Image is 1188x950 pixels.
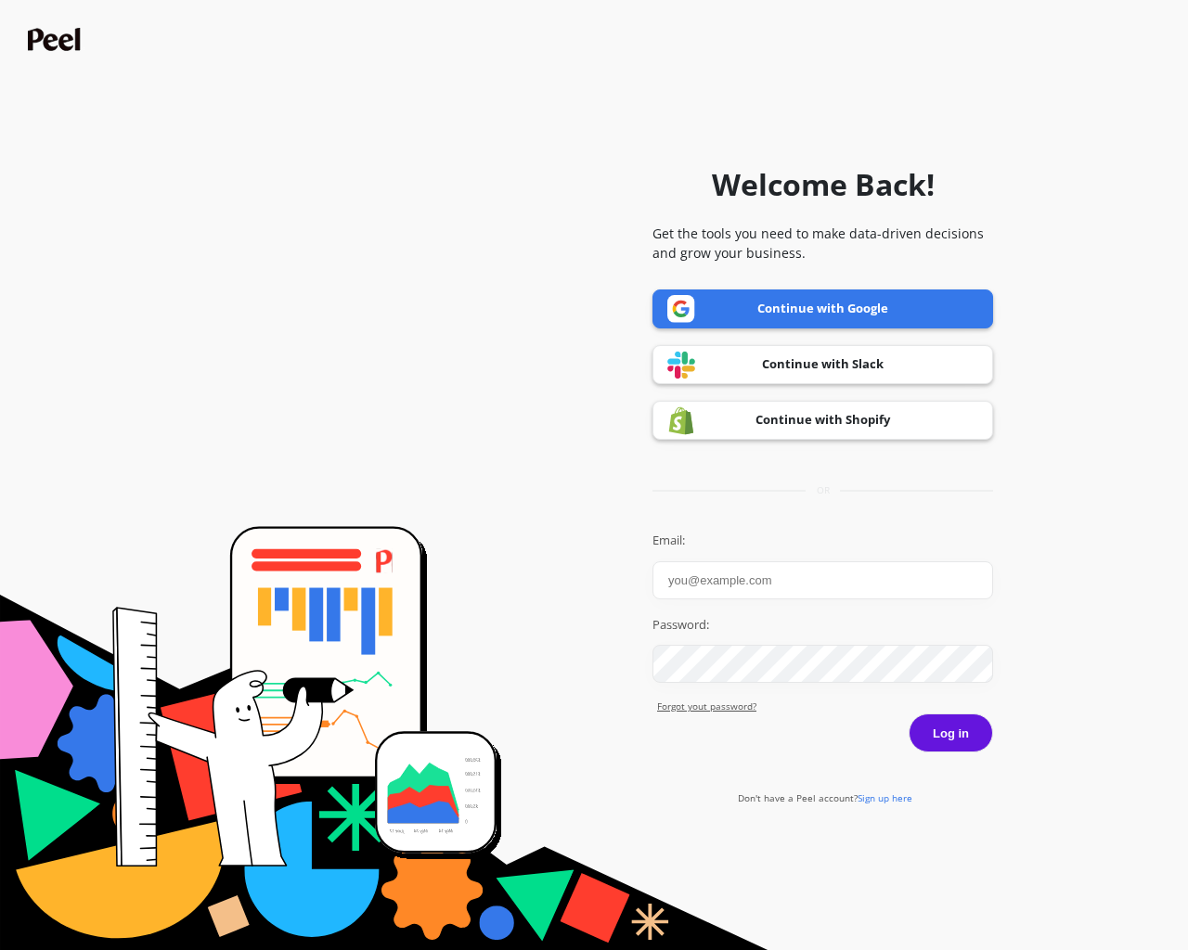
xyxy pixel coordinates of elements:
a: Continue with Shopify [652,401,993,440]
label: Email: [652,532,993,550]
a: Forgot yout password? [657,700,993,713]
h1: Welcome Back! [712,162,935,207]
img: Peel [28,28,85,51]
img: Slack logo [667,351,695,379]
p: Get the tools you need to make data-driven decisions and grow your business. [652,224,993,263]
img: Google logo [667,295,695,323]
span: Sign up here [858,791,912,804]
a: Don't have a Peel account?Sign up here [738,791,912,804]
input: you@example.com [652,561,993,599]
a: Continue with Slack [652,345,993,384]
img: Shopify logo [667,406,695,435]
div: or [652,483,993,497]
label: Password: [652,616,993,635]
a: Continue with Google [652,289,993,328]
button: Log in [909,713,993,752]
